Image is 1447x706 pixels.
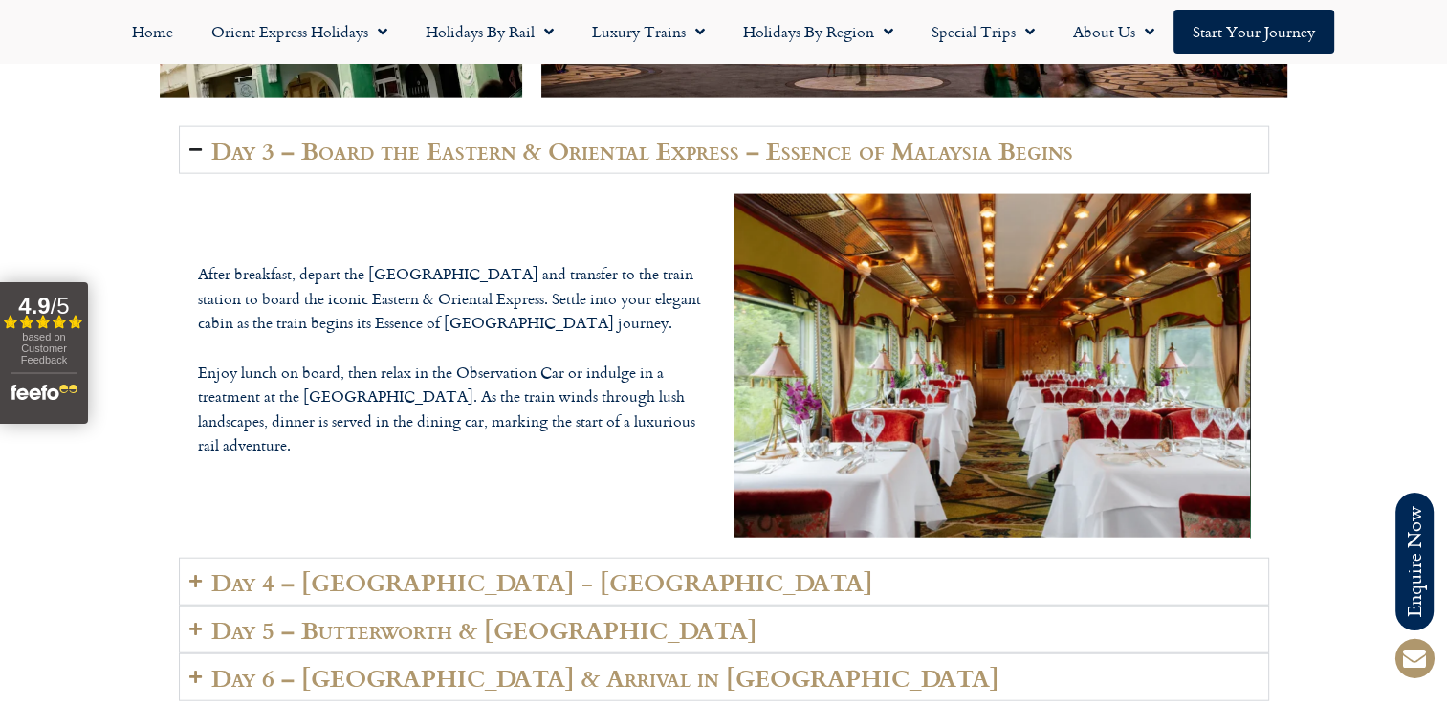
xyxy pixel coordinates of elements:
[179,126,1269,174] summary: Day 3 – Board the Eastern & Oriental Express – Essence of Malaysia Begins
[113,10,192,54] a: Home
[211,568,873,595] h2: Day 4 – [GEOGRAPHIC_DATA] - [GEOGRAPHIC_DATA]
[211,616,757,643] h2: Day 5 – Butterworth & [GEOGRAPHIC_DATA]
[192,10,406,54] a: Orient Express Holidays
[179,653,1269,701] summary: Day 6 – [GEOGRAPHIC_DATA] & Arrival in [GEOGRAPHIC_DATA]
[912,10,1054,54] a: Special Trips
[211,664,999,691] h2: Day 6 – [GEOGRAPHIC_DATA] & Arrival in [GEOGRAPHIC_DATA]
[724,10,912,54] a: Holidays by Region
[573,10,724,54] a: Luxury Trains
[734,194,1250,538] img: Eastern&OrientalExpress Dining1
[734,194,1250,538] div: 4 / 4
[198,262,714,458] p: After breakfast, depart the [GEOGRAPHIC_DATA] and transfer to the train station to board the icon...
[179,606,1269,653] summary: Day 5 – Butterworth & [GEOGRAPHIC_DATA]
[211,137,1073,164] h2: Day 3 – Board the Eastern & Oriental Express – Essence of Malaysia Begins
[1054,10,1173,54] a: About Us
[734,193,1250,539] div: Image Carousel
[406,10,573,54] a: Holidays by Rail
[179,126,1269,701] div: Accordion. Open links with Enter or Space, close with Escape, and navigate with Arrow Keys
[1173,10,1334,54] a: Start your Journey
[179,558,1269,606] summary: Day 4 – [GEOGRAPHIC_DATA] - [GEOGRAPHIC_DATA]
[10,10,1437,54] nav: Menu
